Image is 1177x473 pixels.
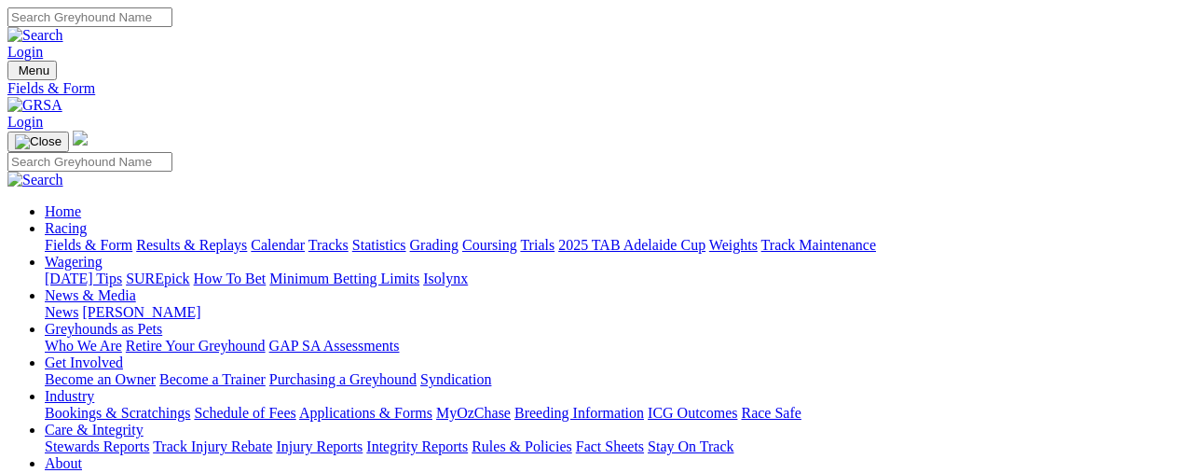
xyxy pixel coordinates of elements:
[126,271,189,286] a: SUREpick
[352,237,406,253] a: Statistics
[648,405,737,421] a: ICG Outcomes
[410,237,458,253] a: Grading
[45,321,162,337] a: Greyhounds as Pets
[194,271,267,286] a: How To Bet
[45,438,1170,455] div: Care & Integrity
[45,405,190,421] a: Bookings & Scratchings
[7,172,63,188] img: Search
[423,271,468,286] a: Isolynx
[251,237,305,253] a: Calendar
[194,405,295,421] a: Schedule of Fees
[45,338,1170,355] div: Greyhounds as Pets
[761,237,876,253] a: Track Maintenance
[7,80,1170,97] a: Fields & Form
[269,371,417,387] a: Purchasing a Greyhound
[7,132,69,152] button: Toggle navigation
[82,304,200,320] a: [PERSON_NAME]
[126,338,266,354] a: Retire Your Greyhound
[45,203,81,219] a: Home
[7,7,172,27] input: Search
[45,271,1170,287] div: Wagering
[7,44,43,60] a: Login
[514,405,644,421] a: Breeding Information
[45,455,82,471] a: About
[159,371,266,387] a: Become a Trainer
[136,237,247,253] a: Results & Replays
[45,355,123,370] a: Get Involved
[73,131,88,146] img: logo-grsa-white.png
[576,438,644,454] a: Fact Sheets
[741,405,801,421] a: Race Safe
[462,237,517,253] a: Coursing
[709,237,758,253] a: Weights
[45,371,156,387] a: Become an Owner
[420,371,491,387] a: Syndication
[45,388,94,404] a: Industry
[7,114,43,130] a: Login
[436,405,511,421] a: MyOzChase
[269,271,419,286] a: Minimum Betting Limits
[472,438,572,454] a: Rules & Policies
[45,422,144,438] a: Care & Integrity
[45,438,149,454] a: Stewards Reports
[45,287,136,303] a: News & Media
[45,304,78,320] a: News
[648,438,733,454] a: Stay On Track
[45,371,1170,388] div: Get Involved
[153,438,272,454] a: Track Injury Rebate
[45,304,1170,321] div: News & Media
[45,220,87,236] a: Racing
[45,338,122,354] a: Who We Are
[7,61,57,80] button: Toggle navigation
[7,27,63,44] img: Search
[45,405,1170,422] div: Industry
[7,97,62,114] img: GRSA
[45,237,1170,254] div: Racing
[15,134,62,149] img: Close
[45,271,122,286] a: [DATE] Tips
[7,152,172,172] input: Search
[520,237,554,253] a: Trials
[558,237,705,253] a: 2025 TAB Adelaide Cup
[308,237,349,253] a: Tracks
[19,63,49,77] span: Menu
[366,438,468,454] a: Integrity Reports
[45,254,103,270] a: Wagering
[276,438,363,454] a: Injury Reports
[299,405,432,421] a: Applications & Forms
[45,237,132,253] a: Fields & Form
[269,338,400,354] a: GAP SA Assessments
